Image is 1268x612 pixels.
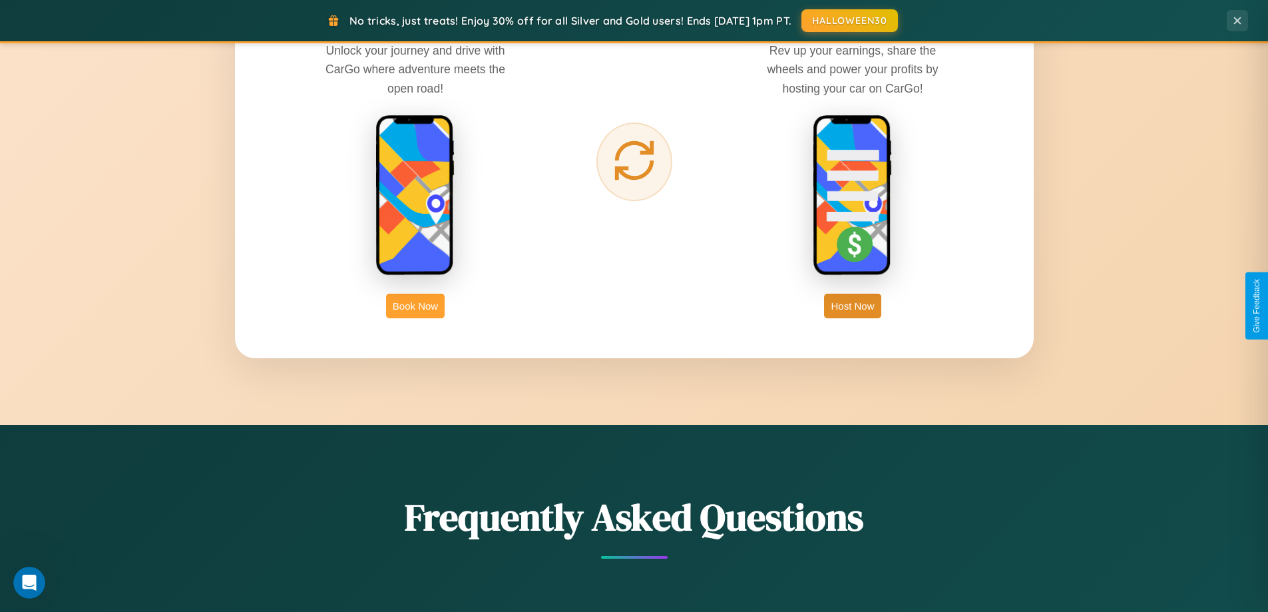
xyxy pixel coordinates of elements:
div: Give Feedback [1252,279,1261,333]
p: Unlock your journey and drive with CarGo where adventure meets the open road! [316,41,515,97]
button: HALLOWEEN30 [801,9,898,32]
button: Book Now [386,294,445,318]
img: host phone [813,115,893,277]
img: rent phone [375,115,455,277]
button: Host Now [824,294,881,318]
p: Rev up your earnings, share the wheels and power your profits by hosting your car on CarGo! [753,41,952,97]
iframe: Intercom live chat [13,567,45,599]
h2: Frequently Asked Questions [235,491,1034,543]
span: No tricks, just treats! Enjoy 30% off for all Silver and Gold users! Ends [DATE] 1pm PT. [349,14,791,27]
